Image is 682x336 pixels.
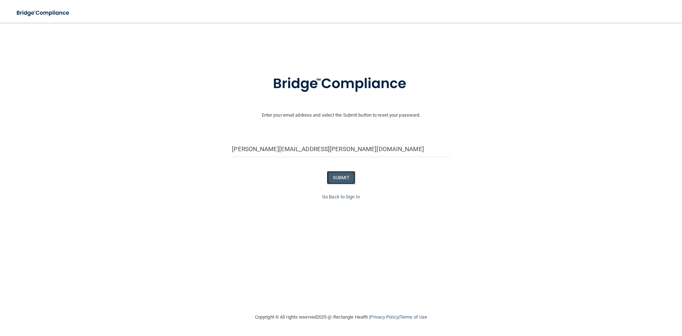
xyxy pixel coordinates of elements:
[232,141,450,157] input: Email
[258,65,424,102] img: bridge_compliance_login_screen.278c3ca4.svg
[327,171,356,184] button: SUBMIT
[370,314,398,320] a: Privacy Policy
[400,314,427,320] a: Terms of Use
[322,194,360,199] a: Go Back to Sign In
[211,306,471,329] div: Copyright © All rights reserved 2025 @ Rectangle Health | |
[11,6,76,20] img: bridge_compliance_login_screen.278c3ca4.svg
